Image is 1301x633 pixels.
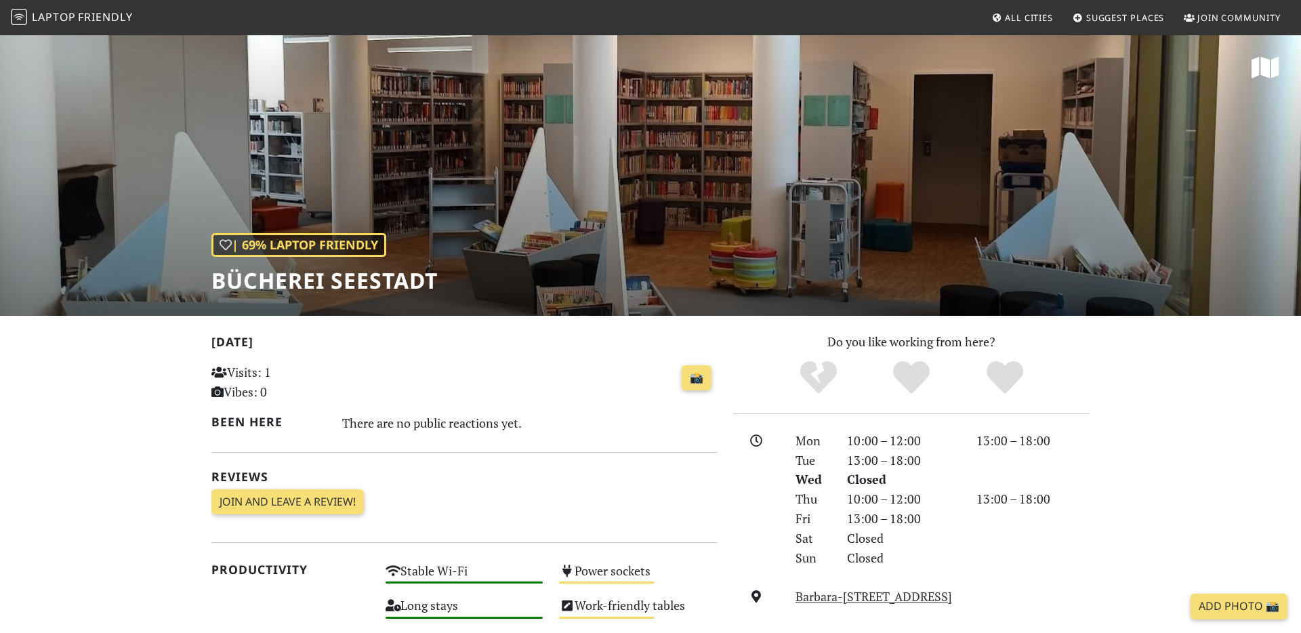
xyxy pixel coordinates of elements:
[968,431,1098,451] div: 13:00 – 18:00
[787,548,839,568] div: Sun
[211,363,369,402] p: Visits: 1 Vibes: 0
[1191,594,1287,619] a: Add Photo 📸
[342,412,718,434] div: There are no public reactions yet.
[787,470,839,489] div: Wed
[839,489,968,509] div: 10:00 – 12:00
[78,9,132,24] span: Friendly
[1178,5,1286,30] a: Join Community
[211,470,717,484] h2: Reviews
[986,5,1058,30] a: All Cities
[211,489,364,515] a: Join and leave a review!
[211,563,369,577] h2: Productivity
[787,489,839,509] div: Thu
[377,594,552,629] div: Long stays
[11,9,27,25] img: LaptopFriendly
[796,588,952,605] a: Barbara-[STREET_ADDRESS]
[211,233,386,257] div: | 69% Laptop Friendly
[772,359,865,396] div: No
[787,431,839,451] div: Mon
[839,548,968,568] div: Closed
[551,560,725,594] div: Power sockets
[839,431,968,451] div: 10:00 – 12:00
[32,9,76,24] span: Laptop
[958,359,1052,396] div: Definitely!
[377,560,552,594] div: Stable Wi-Fi
[865,359,958,396] div: Yes
[839,529,968,548] div: Closed
[733,332,1090,352] p: Do you like working from here?
[1086,12,1165,24] span: Suggest Places
[787,451,839,470] div: Tue
[682,365,711,391] a: 📸
[787,509,839,529] div: Fri
[551,594,725,629] div: Work-friendly tables
[211,335,717,354] h2: [DATE]
[839,451,968,470] div: 13:00 – 18:00
[1005,12,1053,24] span: All Cities
[839,509,968,529] div: 13:00 – 18:00
[1067,5,1170,30] a: Suggest Places
[11,6,133,30] a: LaptopFriendly LaptopFriendly
[968,489,1098,509] div: 13:00 – 18:00
[211,415,326,429] h2: Been here
[211,268,438,293] h1: Bücherei Seestadt
[839,470,968,489] div: Closed
[1197,12,1281,24] span: Join Community
[787,529,839,548] div: Sat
